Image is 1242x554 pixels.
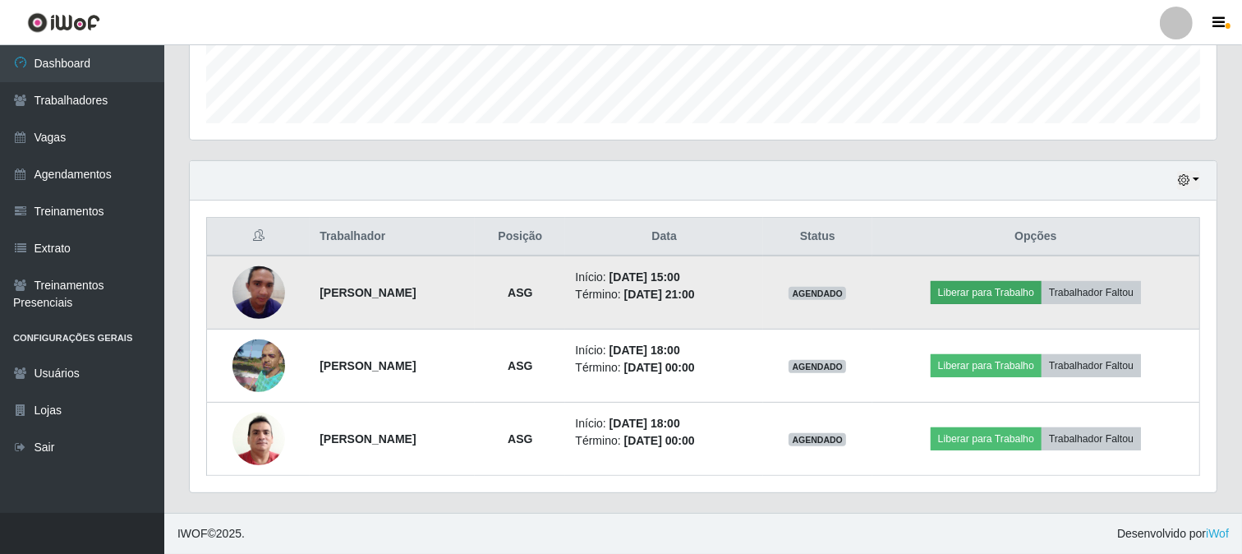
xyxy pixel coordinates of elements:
[575,415,752,432] li: Início:
[575,342,752,359] li: Início:
[320,359,416,372] strong: [PERSON_NAME]
[177,525,245,542] span: © 2025 .
[609,270,680,284] time: [DATE] 15:00
[27,12,100,33] img: CoreUI Logo
[1117,525,1229,542] span: Desenvolvido por
[508,286,532,299] strong: ASG
[232,404,285,473] img: 1717722421644.jpeg
[763,218,872,256] th: Status
[1042,427,1141,450] button: Trabalhador Faltou
[1042,354,1141,377] button: Trabalhador Faltou
[789,287,846,300] span: AGENDADO
[575,269,752,286] li: Início:
[624,361,695,374] time: [DATE] 00:00
[931,354,1042,377] button: Liberar para Trabalho
[565,218,762,256] th: Data
[575,359,752,376] li: Término:
[320,286,416,299] strong: [PERSON_NAME]
[575,432,752,450] li: Término:
[1042,281,1141,304] button: Trabalhador Faltou
[609,417,680,430] time: [DATE] 18:00
[624,288,695,301] time: [DATE] 21:00
[789,433,846,446] span: AGENDADO
[872,218,1200,256] th: Opções
[931,281,1042,304] button: Liberar para Trabalho
[1206,527,1229,540] a: iWof
[789,360,846,373] span: AGENDADO
[931,427,1042,450] button: Liberar para Trabalho
[609,344,680,357] time: [DATE] 18:00
[320,432,416,446] strong: [PERSON_NAME]
[232,330,285,401] img: 1650917429067.jpeg
[624,434,695,447] time: [DATE] 00:00
[232,257,285,327] img: 1700332760077.jpeg
[508,359,532,372] strong: ASG
[177,527,208,540] span: IWOF
[310,218,475,256] th: Trabalhador
[508,432,532,446] strong: ASG
[475,218,565,256] th: Posição
[575,286,752,303] li: Término:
